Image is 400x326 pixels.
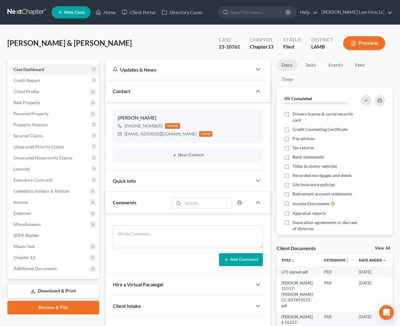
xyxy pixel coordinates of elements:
[14,133,43,138] span: Secured Claims
[92,7,119,18] a: Home
[250,36,273,43] div: Chapter
[14,210,31,216] span: Expenses
[292,201,329,207] span: Income Documents
[359,258,386,262] a: Date Added expand_more
[291,259,295,262] i: unfold_more
[14,233,39,238] span: SOFA Review
[9,75,99,86] a: Credit Report
[292,172,352,179] span: Recorded mortgages and deeds
[183,198,232,208] input: Search...
[300,59,321,71] a: Tasks
[14,111,49,116] span: Personal Property
[292,163,337,169] span: Titles to motor vehicles
[350,59,370,71] a: Fees
[14,177,53,183] span: Executory Contracts
[9,163,99,175] a: Lawsuits
[292,126,347,132] span: Credit Counseling Certificate
[7,284,99,298] a: Download & Print
[7,38,132,47] span: [PERSON_NAME] & [PERSON_NAME]
[159,7,206,18] a: Directory Cases
[276,59,297,71] a: Docs
[113,66,245,73] div: Updates & News
[9,64,99,75] a: Case Dashboard
[283,36,301,43] div: Status
[14,199,28,205] span: Income
[14,166,30,171] span: Lawsuits
[319,277,354,311] td: PDF
[276,277,319,311] td: [PERSON_NAME] 15317-[PERSON_NAME]-CC-037893572-pdf
[343,36,385,50] button: Preview
[318,7,392,18] a: [PERSON_NAME] Law Firm, LC
[14,78,40,83] span: Credit Report
[113,199,136,205] span: Comments
[113,303,141,309] span: Client Intake
[297,7,318,18] a: Help
[284,96,312,101] strong: 0% Completed
[14,122,48,127] span: Property Analysis
[14,89,39,94] span: Client Profile
[124,123,163,129] div: [PHONE_NUMBER]
[219,253,263,266] button: Add Comment
[14,100,40,105] span: Real Property
[292,154,324,160] span: Bank statements
[345,259,349,262] i: unfold_more
[14,155,72,160] span: Unsecured Nonpriority Claims
[292,210,326,216] span: Appraisal reports
[124,131,197,137] div: [EMAIL_ADDRESS][DOMAIN_NAME]
[14,244,35,249] span: Means Test
[64,10,85,15] span: New Case
[354,277,391,311] td: [DATE]
[9,152,99,163] a: Unsecured Nonpriority Claims
[165,123,180,129] div: mobile
[283,43,301,50] div: Filed
[292,219,359,232] span: Separation agreements or decrees of divorces
[119,7,159,18] a: Client Portal
[113,178,136,184] span: Quick Info
[7,301,99,314] a: Review & File
[9,119,99,130] a: Property Analysis
[292,191,352,197] span: Retirement account statements
[292,182,335,188] span: Life insurance policies
[276,266,319,277] td: LF1 signed-pdf
[9,175,99,186] a: Executory Contracts
[9,230,99,241] a: SOFA Review
[219,36,240,43] div: Case
[14,67,44,72] span: Case Dashboard
[14,222,41,227] span: Miscellaneous
[383,259,386,262] i: expand_more
[113,281,163,287] span: Hire a Virtual Paralegal
[14,188,69,194] span: Codebtors Insiders & Notices
[9,141,99,152] a: Unsecured Priority Claims
[199,131,213,137] div: home
[219,43,240,50] div: 23-10761
[14,266,57,271] span: Additional Documents
[276,245,316,251] div: Client Documents
[9,130,99,141] a: Secured Claims
[14,255,35,260] span: Chapter 13
[375,246,390,250] a: View All
[268,44,273,49] span: 13
[324,258,349,262] a: Extensionunfold_more
[292,111,359,123] span: Drivers license & social security card
[113,88,130,94] span: Contact
[354,266,391,277] td: [DATE]
[118,153,258,158] button: New Contact
[292,136,315,142] span: Pay advices
[292,145,314,151] span: Tax returns
[311,43,333,50] div: LAMB
[230,6,287,18] input: Search by name...
[311,36,333,43] div: District
[276,73,299,85] a: Timer
[319,266,354,277] td: PDF
[250,43,273,50] div: Chapter
[14,144,64,149] span: Unsecured Priority Claims
[379,305,394,320] div: Open Intercom Messenger
[281,258,295,262] a: Titleunfold_more
[324,59,348,71] a: Events
[118,114,258,122] div: [PERSON_NAME]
